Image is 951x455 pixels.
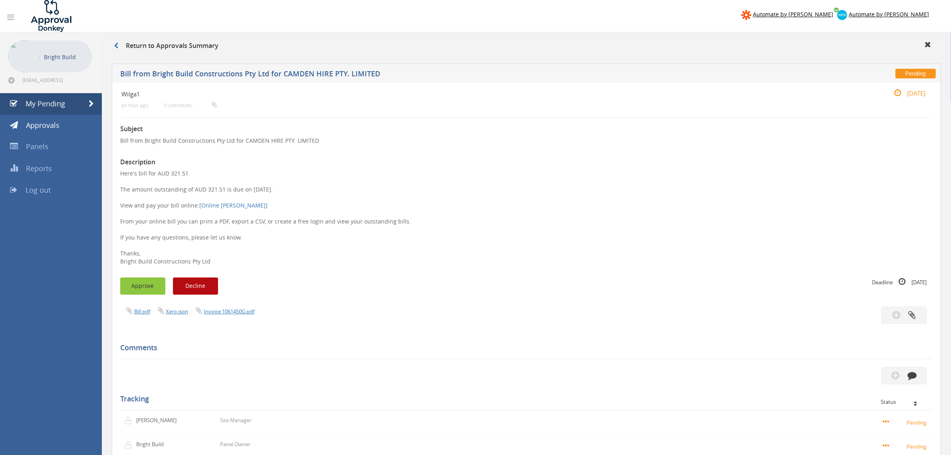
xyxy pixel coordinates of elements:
p: Bright Build [44,52,88,62]
h3: Return to Approvals Summary [114,42,218,50]
h4: Wilga1 [121,91,796,98]
img: xero-logo.png [837,10,847,20]
span: [EMAIL_ADDRESS][DOMAIN_NAME] [22,77,90,83]
span: My Pending [26,99,65,108]
h5: Tracking [120,395,927,403]
button: Decline [173,277,218,295]
span: Automate by [PERSON_NAME] [753,10,833,18]
h5: Bill from Bright Build Constructions Pty Ltd for CAMDEN HIRE PTY. LIMITED [120,70,690,80]
span: Panels [26,142,48,151]
small: Deadline [DATE] [872,277,927,286]
small: an hour ago [121,102,148,108]
a: Xero.json [166,308,188,315]
small: Pending [883,442,929,451]
p: [PERSON_NAME] [136,417,182,424]
small: 0 comments... [164,102,217,108]
small: Pending [883,418,929,427]
a: Invoice 1061450G.pdf [204,308,254,315]
button: Approve [120,277,165,295]
a: Bill.pdf [134,308,150,315]
span: Automate by [PERSON_NAME] [849,10,929,18]
p: Site Manager [220,417,251,424]
span: Reports [26,164,52,173]
p: Panel Owner [220,441,250,448]
span: Pending [895,69,936,78]
h5: Comments [120,344,927,352]
p: Bill from Bright Build Constructions Pty Ltd for CAMDEN HIRE PTY. LIMITED [120,137,933,145]
p: Bright Build [136,441,182,448]
span: Approvals [26,120,60,130]
h3: Subject [120,126,933,133]
img: zapier-logomark.png [741,10,751,20]
img: user-icon.png [124,417,136,425]
img: user-icon.png [124,441,136,449]
div: Status [881,399,927,405]
p: Here's bill for AUD 321.51. The amount outstanding of AUD 321.51 is due on [DATE]. View and pay y... [120,170,933,265]
a: [Online [PERSON_NAME]] [199,202,268,209]
span: Log out [26,185,51,195]
small: [DATE] [885,89,925,98]
h3: Description [120,159,933,166]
